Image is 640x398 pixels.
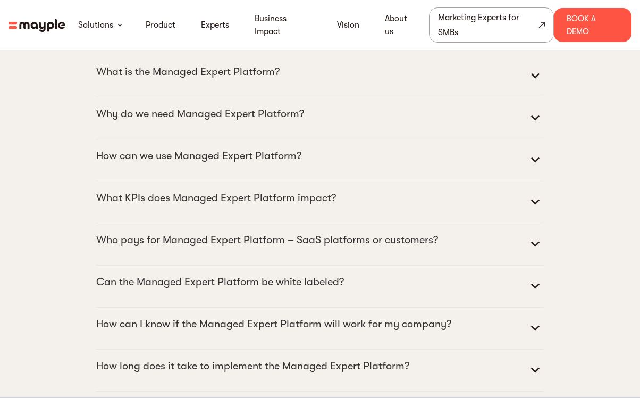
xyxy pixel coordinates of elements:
img: arrow-down [117,23,122,27]
summary: How can we use Managed Expert Platform? [96,147,544,173]
img: mayple-logo [9,19,65,32]
p: Why do we need Managed Expert Platform? [96,105,304,122]
p: Who pays for Managed Expert Platform – SaaS platforms or customers? [96,231,438,248]
a: Marketing Experts for SMBs [429,7,553,43]
p: How can I know if the Managed Expert Platform will work for my company? [96,316,451,333]
a: Solutions [78,19,113,31]
summary: Who pays for Managed Expert Platform – SaaS platforms or customers? [96,231,544,257]
summary: What is the Managed Expert Platform? [96,63,544,89]
p: Can the Managed Expert Platform be white labeled? [96,273,344,291]
p: How long does it take to implement the Managed Expert Platform? [96,358,409,375]
a: About us [385,12,416,38]
summary: What KPIs does Managed Expert Platform impact? [96,189,544,215]
a: Experts [201,19,229,31]
a: Vision [337,19,359,31]
div: Marketing Experts for SMBs [438,10,536,40]
summary: Why do we need Managed Expert Platform? [96,105,544,131]
a: Product [146,19,175,31]
summary: How long does it take to implement the Managed Expert Platform? [96,358,544,383]
p: What KPIs does Managed Expert Platform impact? [96,189,336,206]
p: What is the Managed Expert Platform? [96,63,280,80]
p: How can we use Managed Expert Platform? [96,147,301,164]
div: Book A Demo [554,8,631,42]
summary: How can I know if the Managed Expert Platform will work for my company? [96,316,544,341]
a: Business Impact [255,12,311,38]
summary: Can the Managed Expert Platform be white labeled? [96,273,544,299]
